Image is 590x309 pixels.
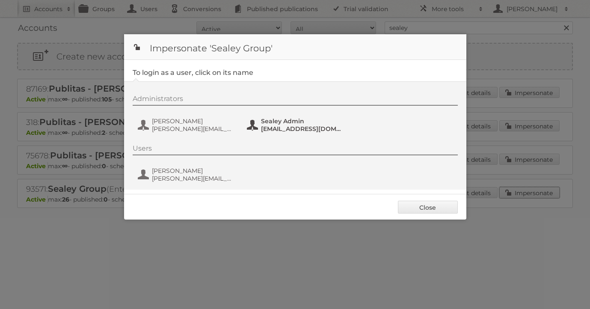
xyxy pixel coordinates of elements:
[137,166,237,183] button: [PERSON_NAME] [PERSON_NAME][EMAIL_ADDRESS][PERSON_NAME][DOMAIN_NAME]
[398,201,458,214] a: Close
[152,125,235,133] span: [PERSON_NAME][EMAIL_ADDRESS][PERSON_NAME][DOMAIN_NAME]
[133,68,253,77] legend: To login as a user, click on its name
[152,167,235,175] span: [PERSON_NAME]
[152,175,235,182] span: [PERSON_NAME][EMAIL_ADDRESS][PERSON_NAME][DOMAIN_NAME]
[261,117,344,125] span: Sealey Admin
[124,34,466,60] h1: Impersonate 'Sealey Group'
[133,144,458,155] div: Users
[246,116,347,134] button: Sealey Admin [EMAIL_ADDRESS][DOMAIN_NAME]
[133,95,458,106] div: Administrators
[137,116,237,134] button: [PERSON_NAME] [PERSON_NAME][EMAIL_ADDRESS][PERSON_NAME][DOMAIN_NAME]
[152,117,235,125] span: [PERSON_NAME]
[261,125,344,133] span: [EMAIL_ADDRESS][DOMAIN_NAME]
